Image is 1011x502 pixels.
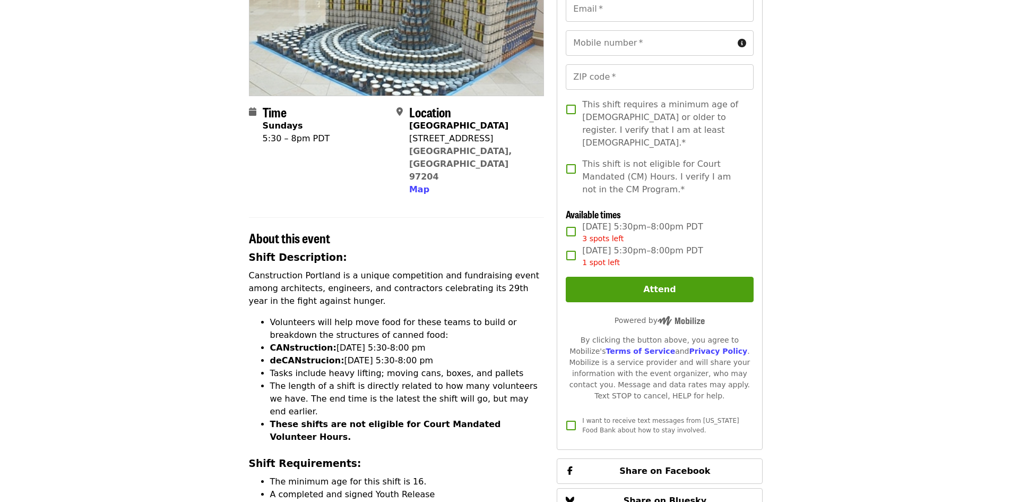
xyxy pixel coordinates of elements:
a: Terms of Service [606,347,675,355]
span: Map [409,184,429,194]
span: [DATE] 5:30pm–8:00pm PDT [582,244,703,268]
i: map-marker-alt icon [396,107,403,117]
strong: deCANstrucion: [270,355,344,365]
span: Share on Facebook [619,466,710,476]
button: Share on Facebook [557,458,762,484]
li: [DATE] 5:30-8:00 pm [270,354,545,367]
a: [GEOGRAPHIC_DATA], [GEOGRAPHIC_DATA] 97204 [409,146,512,182]
div: 5:30 – 8pm PDT [263,132,330,145]
strong: Shift Requirements: [249,458,361,469]
input: ZIP code [566,64,753,90]
span: Powered by [615,316,705,325]
span: Available times [566,207,621,221]
input: Mobile number [566,30,733,56]
span: 3 spots left [582,234,624,243]
p: Canstruction Portland is a unique competition and fundraising event among architects, engineers, ... [249,269,545,308]
button: Attend [566,277,753,302]
strong: CANstruction: [270,343,336,353]
img: Powered by Mobilize [658,316,705,326]
li: The length of a shift is directly related to how many volunteers we have. The end time is the lat... [270,380,545,418]
span: This shift is not eligible for Court Mandated (CM) Hours. I verify I am not in the CM Program.* [582,158,745,196]
span: I want to receive text messages from [US_STATE] Food Bank about how to stay involved. [582,417,739,434]
i: calendar icon [249,107,256,117]
span: Location [409,103,451,121]
span: Time [263,103,287,121]
strong: These shifts are not eligible for Court Mandated Volunteer Hours. [270,419,501,442]
strong: Shift Description: [249,252,347,263]
li: [DATE] 5:30-8:00 pm [270,342,545,354]
span: This shift requires a minimum age of [DEMOGRAPHIC_DATA] or older to register. I verify that I am ... [582,98,745,149]
li: Tasks include heavy lifting; moving cans, boxes, and pallets [270,367,545,380]
button: Map [409,183,429,196]
a: Privacy Policy [689,347,747,355]
strong: [GEOGRAPHIC_DATA] [409,121,508,131]
span: About this event [249,228,330,247]
span: [DATE] 5:30pm–8:00pm PDT [582,220,703,244]
strong: Sundays [263,121,303,131]
div: By clicking the button above, you agree to Mobilize's and . Mobilize is a service provider and wi... [566,335,753,402]
span: 1 spot left [582,258,620,267]
li: The minimum age for this shift is 16. [270,475,545,488]
li: Volunteers will help move food for these teams to build or breakdown the structures of canned food: [270,316,545,342]
div: [STREET_ADDRESS] [409,132,535,145]
i: circle-info icon [738,38,746,48]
